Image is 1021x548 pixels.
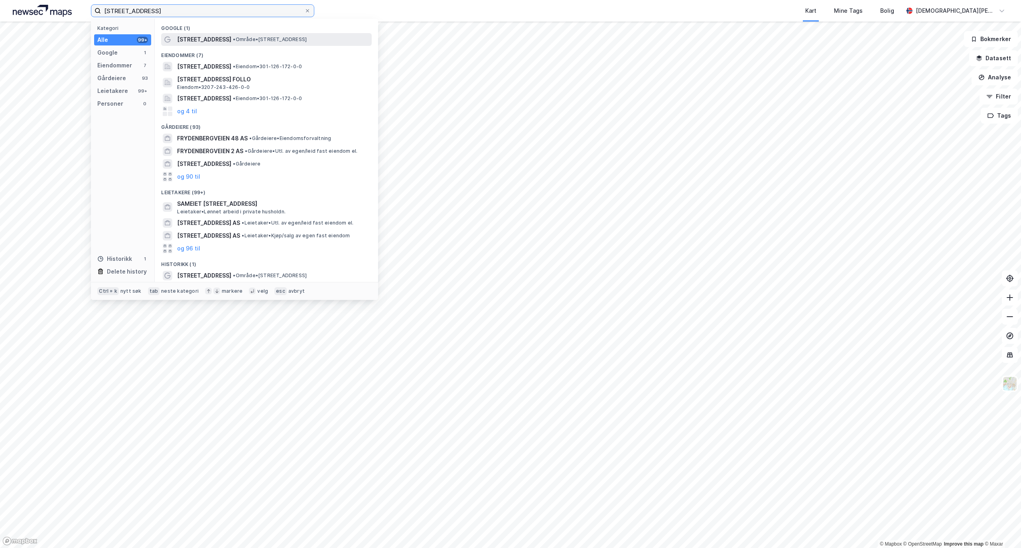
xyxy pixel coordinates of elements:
div: markere [222,288,242,294]
span: • [233,95,235,101]
div: [DEMOGRAPHIC_DATA][PERSON_NAME] [916,6,995,16]
span: [STREET_ADDRESS] [177,271,231,280]
span: Område • [STREET_ADDRESS] [233,36,307,43]
span: Leietaker • Utl. av egen/leid fast eiendom el. [242,220,353,226]
button: Tags [981,108,1018,124]
div: Delete history [107,267,147,276]
div: Bolig [880,6,894,16]
button: og 90 til [177,172,200,181]
div: Alle [97,35,108,45]
div: avbryt [288,288,305,294]
span: Eiendom • 301-126-172-0-0 [233,63,302,70]
div: 99+ [137,88,148,94]
button: Bokmerker [964,31,1018,47]
div: Mine Tags [834,6,863,16]
div: Eiendommer [97,61,132,70]
span: • [233,63,235,69]
div: 93 [142,75,148,81]
span: • [233,272,235,278]
div: velg [257,288,268,294]
span: [STREET_ADDRESS] AS [177,218,240,228]
a: Mapbox [880,541,902,547]
div: Ctrl + k [97,287,119,295]
button: Analyse [972,69,1018,85]
iframe: Chat Widget [981,510,1021,548]
span: [STREET_ADDRESS] [177,159,231,169]
span: Gårdeiere • Eiendomsforvaltning [249,135,331,142]
div: tab [148,287,160,295]
button: og 4 til [177,106,197,116]
div: Personer [97,99,123,108]
div: Kategori [97,25,151,31]
div: neste kategori [161,288,199,294]
div: esc [274,287,287,295]
span: Gårdeiere [233,161,260,167]
span: [STREET_ADDRESS] FOLLO [177,75,369,84]
span: [STREET_ADDRESS] [177,94,231,103]
span: • [245,148,247,154]
input: Søk på adresse, matrikkel, gårdeiere, leietakere eller personer [101,5,304,17]
span: • [242,233,244,239]
span: Gårdeiere • Utl. av egen/leid fast eiendom el. [245,148,357,154]
span: Eiendom • 301-126-172-0-0 [233,95,302,102]
div: Leietakere (99+) [155,183,378,197]
div: Leietakere [97,86,128,96]
img: Z [1002,376,1017,391]
div: Kontrollprogram for chat [981,510,1021,548]
div: Gårdeiere [97,73,126,83]
div: Kart [805,6,816,16]
a: Mapbox homepage [2,536,37,546]
button: Filter [980,89,1018,104]
span: FRYDENBERGVEIEN 48 AS [177,134,248,143]
span: • [233,161,235,167]
span: SAMEIET [STREET_ADDRESS] [177,199,369,209]
button: Datasett [969,50,1018,66]
span: [STREET_ADDRESS] [177,62,231,71]
button: og 96 til [177,244,200,253]
div: Eiendommer (7) [155,46,378,60]
div: nytt søk [120,288,142,294]
div: 0 [142,101,148,107]
div: Gårdeiere (93) [155,118,378,132]
span: Leietaker • Lønnet arbeid i private husholdn. [177,209,286,215]
div: 1 [142,49,148,56]
span: • [249,135,252,141]
span: Leietaker • Kjøp/salg av egen fast eiendom [242,233,350,239]
span: [STREET_ADDRESS] [177,35,231,44]
a: Improve this map [944,541,984,547]
div: 7 [142,62,148,69]
span: • [242,220,244,226]
img: logo.a4113a55bc3d86da70a041830d287a7e.svg [13,5,72,17]
span: Område • [STREET_ADDRESS] [233,272,307,279]
span: Eiendom • 3207-243-426-0-0 [177,84,250,91]
div: Historikk [97,254,132,264]
span: [STREET_ADDRESS] AS [177,231,240,240]
span: • [233,36,235,42]
a: OpenStreetMap [903,541,942,547]
div: Historikk (1) [155,255,378,269]
div: 1 [142,256,148,262]
div: Google [97,48,118,57]
div: 99+ [137,37,148,43]
div: Google (1) [155,19,378,33]
span: FRYDENBERGVEIEN 2 AS [177,146,243,156]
